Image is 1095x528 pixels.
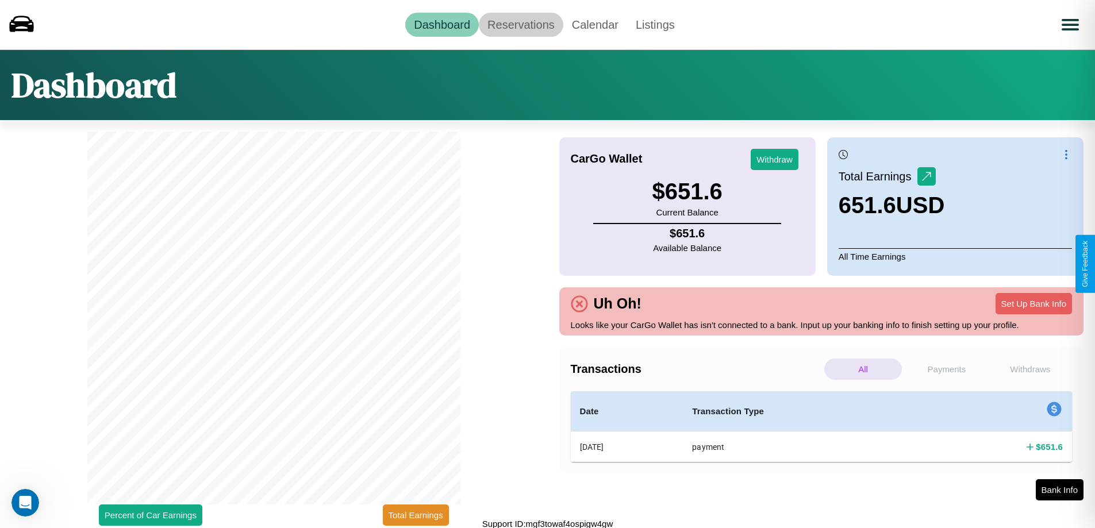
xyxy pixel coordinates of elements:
[580,404,674,418] h4: Date
[692,404,912,418] h4: Transaction Type
[479,13,563,37] a: Reservations
[824,359,902,380] p: All
[627,13,683,37] a: Listings
[839,166,917,187] p: Total Earnings
[99,504,202,526] button: Percent of Car Earnings
[405,13,479,37] a: Dashboard
[1054,9,1086,41] button: Open menu
[683,431,921,463] th: payment
[652,205,722,220] p: Current Balance
[908,359,985,380] p: Payments
[652,179,722,205] h3: $ 651.6
[839,248,1072,264] p: All Time Earnings
[839,192,945,218] h3: 651.6 USD
[11,61,176,109] h1: Dashboard
[571,152,643,165] h4: CarGo Wallet
[1036,441,1063,453] h4: $ 651.6
[1081,241,1089,287] div: Give Feedback
[992,359,1069,380] p: Withdraws
[653,227,721,240] h4: $ 651.6
[11,489,39,517] iframe: Intercom live chat
[383,504,449,526] button: Total Earnings
[751,149,798,170] button: Withdraw
[588,295,647,312] h4: Uh Oh!
[571,317,1073,333] p: Looks like your CarGo Wallet has isn't connected to a bank. Input up your banking info to finish ...
[563,13,627,37] a: Calendar
[571,391,1073,462] table: simple table
[1036,479,1084,500] button: Bank Info
[571,363,821,376] h4: Transactions
[571,431,683,463] th: [DATE]
[653,240,721,256] p: Available Balance
[996,293,1072,314] button: Set Up Bank Info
